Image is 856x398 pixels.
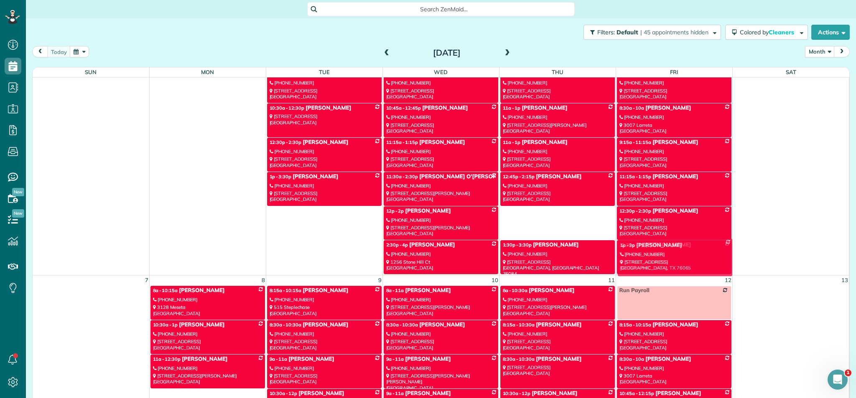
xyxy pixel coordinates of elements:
[503,105,521,111] span: 11a - 1p
[491,275,499,285] a: 10
[153,297,262,303] div: [PHONE_NUMBER]
[386,356,404,362] span: 9a - 11a
[386,225,496,237] div: [STREET_ADDRESS][PERSON_NAME] [GEOGRAPHIC_DATA]
[636,242,682,249] span: [PERSON_NAME]
[319,69,330,75] span: Tue
[619,322,651,328] span: 8:15a - 10:15a
[652,173,698,180] span: [PERSON_NAME]
[386,322,418,328] span: 8:30a - 10:30a
[288,356,334,362] span: [PERSON_NAME]
[270,365,379,371] div: [PHONE_NUMBER]
[619,208,651,214] span: 12:30p - 2:30p
[386,242,408,248] span: 2:30p - 4p
[805,46,835,57] button: Month
[386,183,496,189] div: [PHONE_NUMBER]
[652,208,698,214] span: [PERSON_NAME]
[583,25,721,40] button: Filters: Default | 45 appointments hidden
[386,114,496,120] div: [PHONE_NUMBER]
[303,321,348,328] span: [PERSON_NAME]
[645,356,691,362] span: [PERSON_NAME]
[386,190,496,203] div: [STREET_ADDRESS][PERSON_NAME] [GEOGRAPHIC_DATA]
[32,46,48,57] button: prev
[386,297,496,303] div: [PHONE_NUMBER]
[144,275,149,285] a: 7
[270,174,292,180] span: 1p - 3:30p
[386,304,496,316] div: [STREET_ADDRESS][PERSON_NAME] [GEOGRAPHIC_DATA]
[503,139,521,145] span: 11a - 1p
[386,217,496,223] div: [PHONE_NUMBER]
[619,217,729,223] div: [PHONE_NUMBER]
[533,241,578,248] span: [PERSON_NAME]
[670,69,678,75] span: Fri
[503,365,612,377] div: [STREET_ADDRESS] [GEOGRAPHIC_DATA]
[153,365,262,371] div: [PHONE_NUMBER]
[270,297,379,303] div: [PHONE_NUMBER]
[619,331,729,337] div: [PHONE_NUMBER]
[270,356,288,362] span: 9a - 11a
[607,275,616,285] a: 11
[845,370,851,376] span: 1
[201,69,214,75] span: Mon
[386,208,404,214] span: 12p - 2p
[303,287,348,294] span: [PERSON_NAME]
[503,322,535,328] span: 8:15a - 10:30a
[405,356,451,362] span: [PERSON_NAME]
[386,156,496,168] div: [STREET_ADDRESS] [GEOGRAPHIC_DATA]
[306,105,351,111] span: [PERSON_NAME]
[503,259,612,277] div: [STREET_ADDRESS] [GEOGRAPHIC_DATA], [GEOGRAPHIC_DATA] 76084
[652,321,698,328] span: [PERSON_NAME]
[503,88,612,100] div: [STREET_ADDRESS] [GEOGRAPHIC_DATA]
[386,288,404,293] span: 8a - 11a
[503,297,612,303] div: [PHONE_NUMBER]
[522,139,567,146] span: [PERSON_NAME]
[270,113,379,126] div: [STREET_ADDRESS] [GEOGRAPHIC_DATA]
[419,321,465,328] span: [PERSON_NAME]
[532,390,577,397] span: [PERSON_NAME]
[386,373,496,391] div: [STREET_ADDRESS][PERSON_NAME][PERSON_NAME] [GEOGRAPHIC_DATA]
[419,139,465,146] span: [PERSON_NAME]
[597,28,615,36] span: Filters:
[811,25,850,40] button: Actions
[270,288,301,293] span: 8:15a - 10:15a
[620,242,635,248] span: 1p - 3p
[419,173,518,180] span: [PERSON_NAME] O'[PERSON_NAME]
[386,139,418,145] span: 11:15a - 1:15p
[579,25,721,40] a: Filters: Default | 45 appointments hidden
[85,69,97,75] span: Sun
[386,365,496,371] div: [PHONE_NUMBER]
[270,105,304,111] span: 10:30a - 12:30p
[503,251,612,257] div: [PHONE_NUMBER]
[740,28,797,36] span: Colored by
[153,304,262,316] div: 3128 Meseta [GEOGRAPHIC_DATA]
[725,25,808,40] button: Colored byCleaners
[503,242,532,248] span: 1:30p - 3:30p
[270,80,379,86] div: [PHONE_NUMBER]
[619,156,729,168] div: [STREET_ADDRESS] [GEOGRAPHIC_DATA]
[536,356,581,362] span: [PERSON_NAME]
[270,304,379,316] div: 515 Steplechase [GEOGRAPHIC_DATA]
[153,339,262,351] div: [STREET_ADDRESS] [GEOGRAPHIC_DATA]
[153,288,178,293] span: 8a - 10:15a
[503,288,528,293] span: 8a - 10:30a
[270,331,379,337] div: [PHONE_NUMBER]
[153,356,181,362] span: 11a - 12:30p
[617,28,639,36] span: Default
[620,252,730,257] div: [PHONE_NUMBER]
[261,275,266,285] a: 8
[47,46,71,57] button: today
[405,287,451,294] span: [PERSON_NAME]
[619,80,729,86] div: [PHONE_NUMBER]
[503,122,612,134] div: [STREET_ADDRESS][PERSON_NAME] [GEOGRAPHIC_DATA]
[386,251,496,257] div: [PHONE_NUMBER]
[552,69,563,75] span: Thu
[153,373,262,385] div: [STREET_ADDRESS][PERSON_NAME] [GEOGRAPHIC_DATA]
[270,190,379,203] div: [STREET_ADDRESS] [GEOGRAPHIC_DATA]
[405,208,451,214] span: [PERSON_NAME]
[298,390,344,397] span: [PERSON_NAME]
[386,122,496,134] div: [STREET_ADDRESS] [GEOGRAPHIC_DATA]
[12,188,24,196] span: New
[270,149,379,154] div: [PHONE_NUMBER]
[724,275,732,285] a: 12
[503,304,612,316] div: [STREET_ADDRESS][PERSON_NAME] [GEOGRAPHIC_DATA]
[620,259,730,271] div: [STREET_ADDRESS] [GEOGRAPHIC_DATA], TX 76065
